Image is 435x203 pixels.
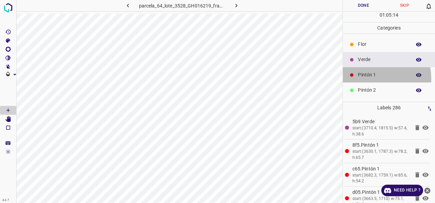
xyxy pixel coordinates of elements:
[380,12,385,19] p: 01
[345,102,433,113] p: Labels 286
[352,189,410,196] p: d05.Pintón 1
[1,198,11,203] div: 4.3.7
[139,2,226,11] h6: parcela_64_lote_3528_GH016219_frame_00169_163496.jpg
[358,87,408,94] p: Pintón 2
[386,12,391,19] p: 05
[358,56,408,63] p: Verde
[343,37,435,52] div: Flor
[343,22,435,34] p: Categories
[352,172,410,184] div: start:(3682.3, 1759.1) w:85.6, h:54.2
[393,12,398,19] p: 14
[343,52,435,67] div: Verde
[352,142,410,149] p: 8f5.Pintón 1
[2,2,14,14] img: logo
[352,118,410,125] p: 5b9.Verde
[381,185,423,196] a: Need Help ?
[380,12,398,22] div: : :
[352,125,410,137] div: start:(3710.4, 1815.5) w:57.4, h:38.6
[358,71,408,78] p: Pintón 1
[358,41,408,48] p: Flor
[343,98,435,113] div: Pintón 3
[423,185,432,196] button: close-help
[352,149,410,161] div: start:(3630.1, 1787.3) w:78.2, h:65.7
[343,82,435,98] div: Pintón 2
[352,165,410,172] p: c65.Pintón 1
[343,67,435,82] div: Pintón 1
